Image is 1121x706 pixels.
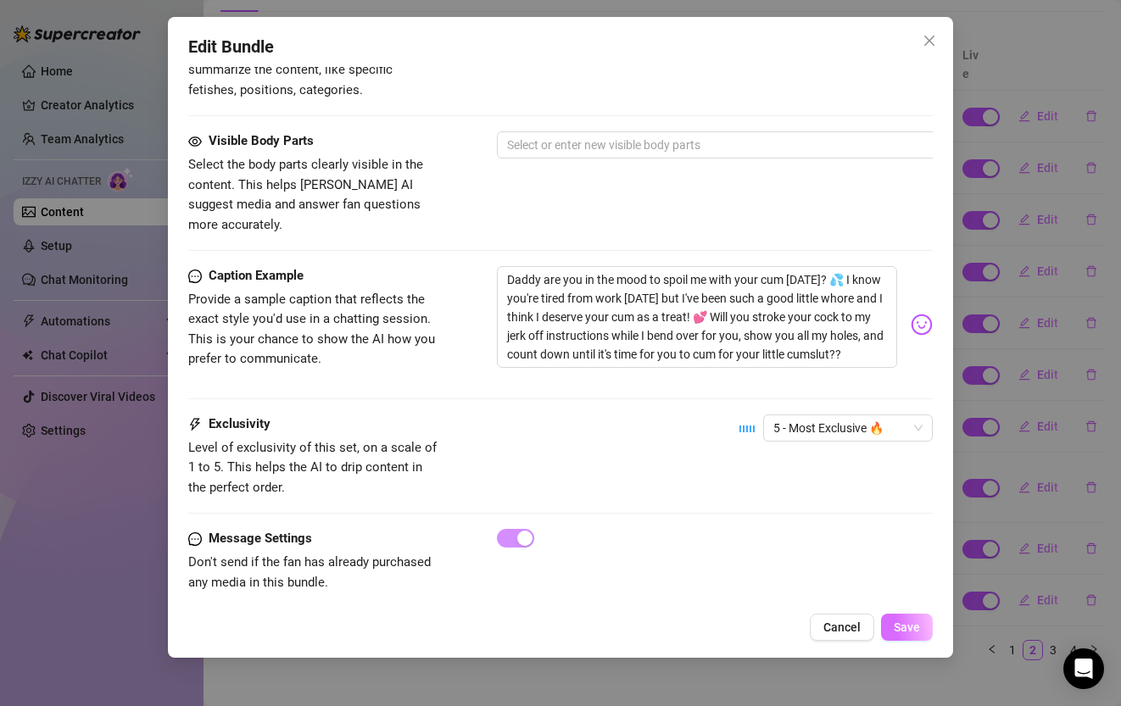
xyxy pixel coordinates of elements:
[188,440,437,495] span: Level of exclusivity of this set, on a scale of 1 to 5. This helps the AI to drip content in the ...
[923,34,936,47] span: close
[911,314,933,336] img: svg%3e
[209,531,312,546] strong: Message Settings
[497,266,896,368] textarea: Daddy are you in the mood to spoil me with your cum [DATE]? 💦 I know you're tired from work [DATE...
[773,415,923,441] span: 5 - Most Exclusive 🔥
[188,414,202,435] span: thunderbolt
[1063,648,1104,689] div: Open Intercom Messenger
[209,268,304,283] strong: Caption Example
[916,34,943,47] span: Close
[188,529,202,549] span: message
[209,416,270,431] strong: Exclusivity
[209,133,314,148] strong: Visible Body Parts
[188,266,202,286] span: message
[810,614,874,641] button: Cancel
[894,620,920,634] span: Save
[188,42,393,97] span: Simple keywords that describe and summarize the content, like specific fetishes, positions, categ...
[188,157,423,232] span: Select the body parts clearly visible in the content. This helps [PERSON_NAME] AI suggest media a...
[188,34,274,60] span: Edit Bundle
[188,135,202,148] span: eye
[188,292,435,367] span: Provide a sample caption that reflects the exact style you'd use in a chatting session. This is y...
[188,554,431,590] span: Don't send if the fan has already purchased any media in this bundle.
[823,620,861,634] span: Cancel
[881,614,933,641] button: Save
[916,27,943,54] button: Close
